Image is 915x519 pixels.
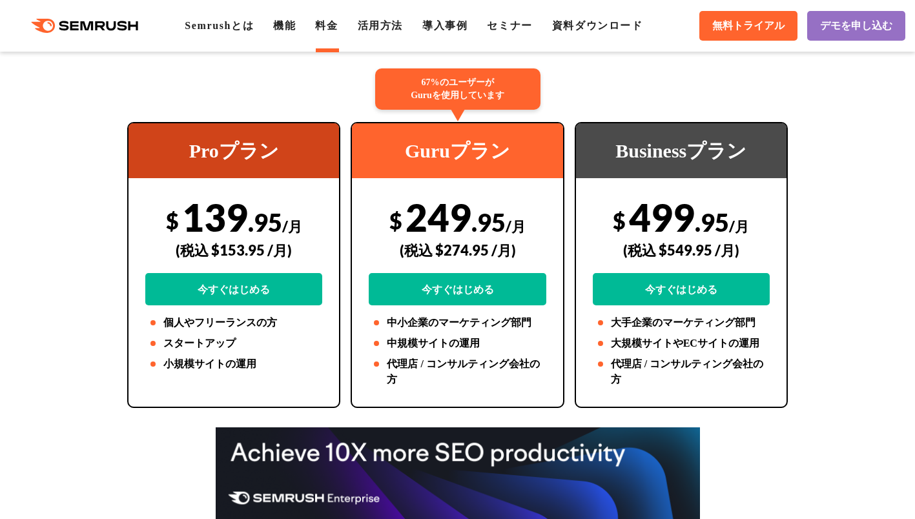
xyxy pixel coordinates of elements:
span: $ [613,207,626,234]
a: 導入事例 [422,20,468,31]
li: 小規模サイトの運用 [145,356,322,372]
div: 499 [593,194,770,305]
span: .95 [695,207,729,237]
li: スタートアップ [145,336,322,351]
span: /月 [506,218,526,235]
span: .95 [471,207,506,237]
div: 249 [369,194,546,305]
span: $ [166,207,179,234]
a: 今すぐはじめる [145,273,322,305]
span: $ [389,207,402,234]
span: /月 [729,218,749,235]
a: 活用方法 [358,20,403,31]
a: デモを申し込む [807,11,905,41]
span: デモを申し込む [820,19,892,33]
li: 大手企業のマーケティング部門 [593,315,770,331]
li: 中規模サイトの運用 [369,336,546,351]
div: Guruプラン [352,123,562,178]
a: 今すぐはじめる [593,273,770,305]
div: 67%のユーザーが Guruを使用しています [375,68,540,110]
div: (税込 $153.95 /月) [145,227,322,273]
span: 無料トライアル [712,19,785,33]
li: 代理店 / コンサルティング会社の方 [593,356,770,387]
a: 無料トライアル [699,11,797,41]
li: 中小企業のマーケティング部門 [369,315,546,331]
li: 大規模サイトやECサイトの運用 [593,336,770,351]
a: セミナー [487,20,532,31]
div: (税込 $549.95 /月) [593,227,770,273]
a: 機能 [273,20,296,31]
a: 料金 [315,20,338,31]
div: 139 [145,194,322,305]
li: 個人やフリーランスの方 [145,315,322,331]
div: Businessプラン [576,123,786,178]
span: .95 [248,207,282,237]
li: 代理店 / コンサルティング会社の方 [369,356,546,387]
span: /月 [282,218,302,235]
a: 今すぐはじめる [369,273,546,305]
a: Semrushとは [185,20,254,31]
div: Proプラン [129,123,339,178]
a: 資料ダウンロード [552,20,643,31]
div: (税込 $274.95 /月) [369,227,546,273]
